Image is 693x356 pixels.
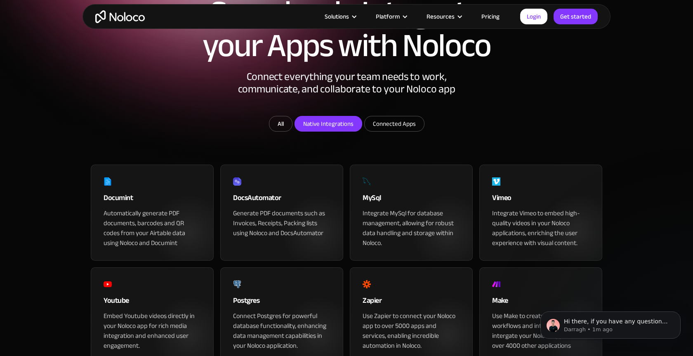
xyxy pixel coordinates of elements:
[492,192,589,208] div: Vimeo
[479,165,602,261] a: VimeoIntegrate Vimeo to embed high-quality videos in your Noloco applications, enriching the user...
[471,11,510,22] a: Pricing
[528,294,693,352] iframe: Intercom notifications message
[363,192,460,208] div: MySql
[220,165,343,261] a: DocsAutomatorGenerate PDF documents such as Invoices, Receipts, Packing lists using Noloco and Do...
[554,9,598,24] a: Get started
[233,208,330,238] div: Generate PDF documents such as Invoices, Receipts, Packing lists using Noloco and DocsAutomator
[104,311,201,351] div: Embed Youtube videos directly in your Noloco app for rich media integration and enhanced user eng...
[233,295,330,311] div: Postgres
[104,295,201,311] div: Youtube
[350,165,473,261] a: MySqlIntegrate MySql for database management, allowing for robust data handling and storage withi...
[104,192,201,208] div: Documint
[365,11,416,22] div: Platform
[325,11,349,22] div: Solutions
[233,192,330,208] div: DocsAutomator
[104,208,201,248] div: Automatically generate PDF documents, barcodes and QR codes from your Airtable data using Noloco ...
[363,208,460,248] div: Integrate MySql for database management, allowing for robust data handling and storage within Nol...
[95,10,145,23] a: home
[427,11,455,22] div: Resources
[492,295,589,311] div: Make
[363,311,460,351] div: Use Zapier to connect your Noloco app to over 5000 apps and services, enabling incredible automat...
[181,116,511,134] form: Email Form
[269,116,292,132] a: All
[376,11,400,22] div: Platform
[416,11,471,22] div: Resources
[91,165,214,261] a: DocumintAutomatically generate PDF documents, barcodes and QR codes from your Airtable data using...
[492,208,589,248] div: Integrate Vimeo to embed high-quality videos in your Noloco applications, enriching the user expe...
[314,11,365,22] div: Solutions
[223,71,470,116] div: Connect everything your team needs to work, communicate, and collaborate to your Noloco app
[363,295,460,311] div: Zapier
[492,311,589,351] div: Use Make to create custom workflows and integrations, intergate your Noloco app with over 4000 ot...
[520,9,547,24] a: Login
[233,311,330,351] div: Connect Postgres for powerful database functionality, enhancing data management capabilities in y...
